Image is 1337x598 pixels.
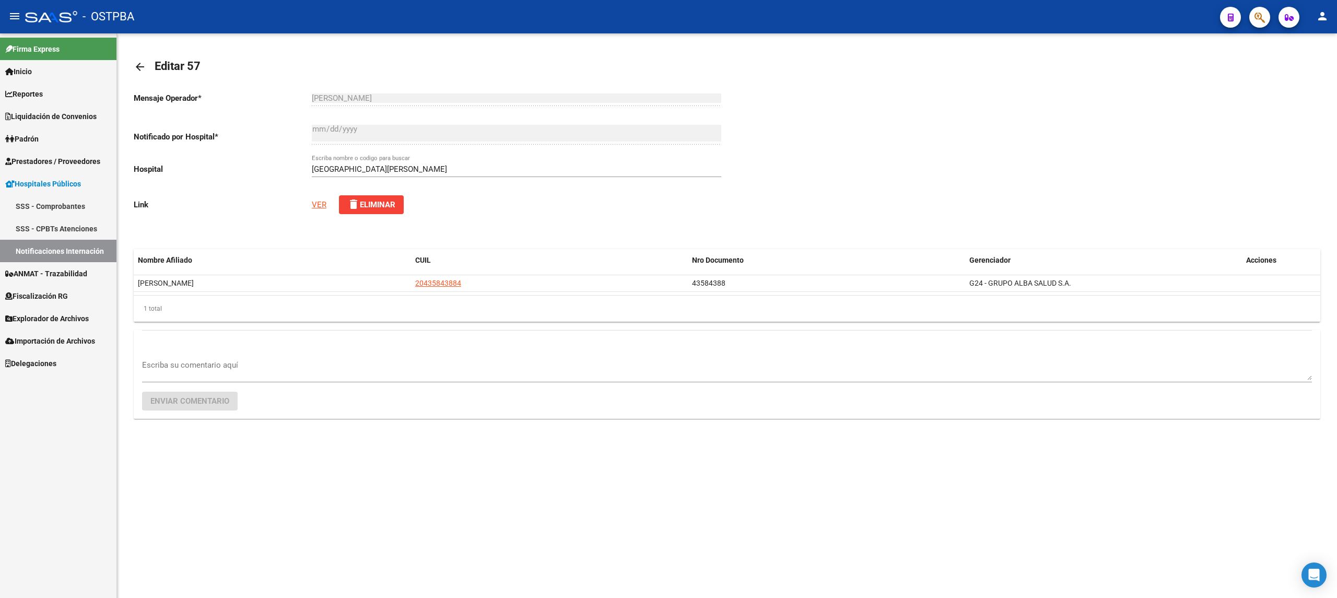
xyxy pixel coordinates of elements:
[5,313,89,324] span: Explorador de Archivos
[83,5,134,28] span: - OSTPBA
[5,335,95,347] span: Importación de Archivos
[969,256,1011,264] span: Gerenciador
[5,156,100,167] span: Prestadores / Proveedores
[1301,562,1327,588] div: Open Intercom Messenger
[5,268,87,279] span: ANMAT - Trazabilidad
[1242,249,1320,272] datatable-header-cell: Acciones
[347,198,360,210] mat-icon: delete
[1246,256,1276,264] span: Acciones
[138,279,194,287] span: DUARTE FACUNDO AGUSTIN
[134,92,312,104] p: Mensaje Operador
[969,279,1071,287] span: G24 - GRUPO ALBA SALUD S.A.
[965,249,1242,272] datatable-header-cell: Gerenciador
[134,131,312,143] p: Notificado por Hospital
[150,396,229,406] span: Enviar comentario
[415,279,461,287] span: 20435843884
[5,178,81,190] span: Hospitales Públicos
[134,163,312,175] p: Hospital
[155,60,201,73] span: Editar 57
[134,249,411,272] datatable-header-cell: Nombre Afiliado
[5,43,60,55] span: Firma Express
[1316,10,1329,22] mat-icon: person
[339,195,404,214] button: Eliminar
[5,66,32,77] span: Inicio
[347,200,395,209] span: Eliminar
[138,256,192,264] span: Nombre Afiliado
[5,290,68,302] span: Fiscalización RG
[5,133,39,145] span: Padrón
[411,249,688,272] datatable-header-cell: CUIL
[5,111,97,122] span: Liquidación de Convenios
[415,256,431,264] span: CUIL
[692,256,744,264] span: Nro Documento
[5,88,43,100] span: Reportes
[688,249,965,272] datatable-header-cell: Nro Documento
[692,279,725,287] span: 43584388
[8,10,21,22] mat-icon: menu
[134,61,146,73] mat-icon: arrow_back
[5,358,56,369] span: Delegaciones
[134,199,312,210] p: Link
[142,392,238,411] button: Enviar comentario
[134,296,1320,322] div: 1 total
[312,200,326,209] a: VER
